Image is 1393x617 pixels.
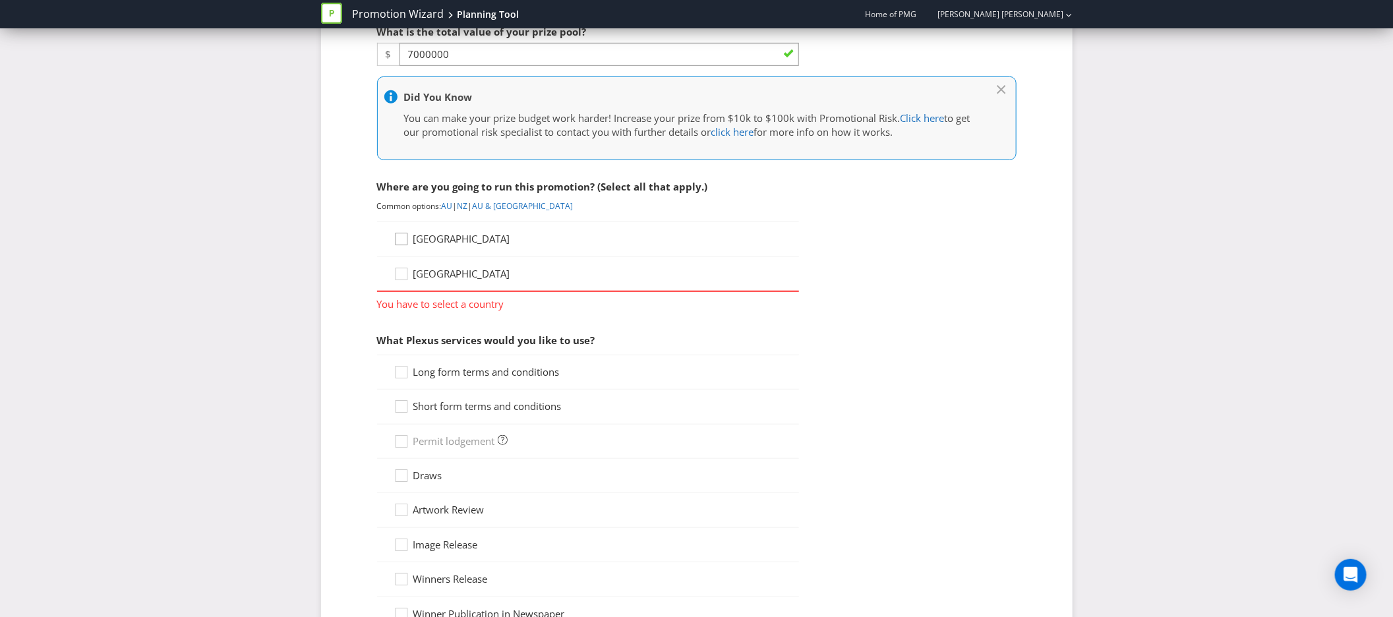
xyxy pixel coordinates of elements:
span: Permit lodgement [413,434,495,448]
span: What Plexus services would you like to use? [377,334,595,347]
a: AU & [GEOGRAPHIC_DATA] [473,200,574,212]
div: Where are you going to run this promotion? (Select all that apply.) [377,173,799,200]
span: Artwork Review [413,503,485,516]
span: | [468,200,473,212]
span: Draws [413,469,442,482]
span: | [453,200,458,212]
a: [PERSON_NAME] [PERSON_NAME] [925,9,1064,20]
span: [GEOGRAPHIC_DATA] [413,232,510,245]
span: You can make your prize budget work harder! Increase your prize from $10k to $100k with Promotion... [404,111,901,125]
span: Home of PMG [866,9,917,20]
div: Open Intercom Messenger [1335,559,1367,591]
span: to get our promotional risk specialist to contact you with further details or [404,111,970,138]
a: NZ [458,200,468,212]
span: [GEOGRAPHIC_DATA] [413,267,510,280]
span: Common options: [377,200,442,212]
span: Short form terms and conditions [413,399,562,413]
div: Planning Tool [457,8,519,21]
span: $ [377,43,400,66]
a: Promotion Wizard [352,7,444,22]
a: click here [711,125,754,138]
a: AU [442,200,453,212]
span: for more info on how it works. [754,125,893,138]
span: You have to select a country [377,292,799,311]
span: Long form terms and conditions [413,365,560,378]
a: Click here [901,111,945,125]
span: Image Release [413,538,478,551]
span: Winners Release [413,572,488,585]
